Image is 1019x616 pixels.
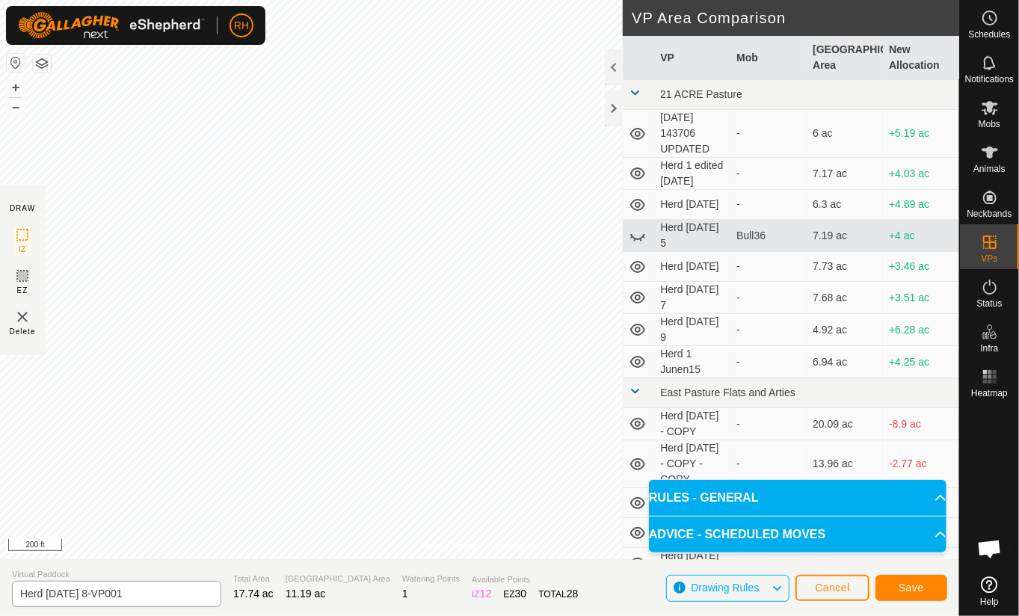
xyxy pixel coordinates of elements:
span: Notifications [965,75,1014,84]
span: 1 [402,588,408,600]
span: IZ [19,244,27,255]
div: EZ [503,586,526,602]
td: [DATE] 143706 UPDATED [654,110,730,158]
td: Herd [DATE] 9 [654,314,730,346]
div: - [736,126,801,141]
div: DRAW [10,203,35,214]
td: Herd 1 edited [DATE] [654,158,730,190]
span: Heatmap [971,389,1008,398]
td: 7.73 ac [807,252,883,282]
span: EZ [17,285,28,296]
td: 6 ac [807,110,883,158]
span: East Pasture Flats and Arties [660,386,795,398]
td: Herd [DATE] - COPY [654,408,730,440]
button: Reset Map [7,54,25,72]
div: - [736,416,801,432]
button: – [7,98,25,116]
span: Help [980,597,999,606]
td: +4.25 ac [883,346,959,378]
td: Herd [DATE] [654,190,730,220]
td: 7.17 ac [807,158,883,190]
span: ADVICE - SCHEDULED MOVES [649,526,825,543]
div: - [736,259,801,274]
th: VP [654,36,730,80]
span: 30 [515,588,527,600]
span: Total Area [233,573,274,585]
div: - [736,456,801,472]
span: 28 [567,588,579,600]
span: Status [976,299,1002,308]
span: Available Points [472,573,578,586]
th: [GEOGRAPHIC_DATA] Area [807,36,883,80]
span: 21 ACRE Pasture [660,88,742,100]
button: + [7,78,25,96]
td: +5.19 ac [883,110,959,158]
button: Save [875,575,947,601]
td: +4.03 ac [883,158,959,190]
span: 11.19 ac [286,588,326,600]
td: +6.28 ac [883,314,959,346]
td: 7.68 ac [807,282,883,314]
a: Privacy Policy [420,540,476,553]
a: Help [960,570,1019,612]
td: 6.94 ac [807,346,883,378]
a: Contact Us [494,540,538,553]
div: TOTAL [538,586,578,602]
img: VP [13,308,31,326]
p-accordion-header: ADVICE - SCHEDULED MOVES [649,517,946,552]
button: Cancel [795,575,869,601]
p-accordion-header: RULES - GENERAL [649,480,946,516]
span: Drawing Rules [691,582,759,594]
td: Herd [DATE] 7 [654,282,730,314]
td: +4 ac [883,220,959,252]
div: Bull36 [736,228,801,244]
span: Watering Points [402,573,460,585]
td: Herd [DATE] [654,252,730,282]
span: RH [234,18,249,34]
span: Cancel [815,582,850,594]
div: Open chat [967,526,1012,571]
span: Animals [973,164,1006,173]
button: Map Layers [33,55,51,73]
h2: VP Area Comparison [632,9,959,27]
div: - [736,322,801,338]
img: Gallagher Logo [18,12,205,39]
div: - [736,197,801,212]
span: 17.74 ac [233,588,274,600]
span: Delete [10,326,36,337]
div: - [736,166,801,182]
td: 7.19 ac [807,220,883,252]
span: Schedules [968,30,1010,39]
span: RULES - GENERAL [649,489,759,507]
td: +3.46 ac [883,252,959,282]
span: Infra [980,344,998,353]
div: - [736,556,801,572]
span: VPs [981,254,997,263]
th: New Allocation [883,36,959,80]
td: +3.51 ac [883,282,959,314]
td: Herd 1 Junen15 [654,346,730,378]
td: 4.92 ac [807,314,883,346]
td: +4.89 ac [883,190,959,220]
div: - [736,354,801,370]
div: IZ [472,586,491,602]
td: Herd [DATE] - COPY - COPY [654,440,730,488]
span: Mobs [979,120,1000,129]
div: - [736,290,801,306]
span: 12 [480,588,492,600]
span: [GEOGRAPHIC_DATA] Area [286,573,390,585]
td: -8.9 ac [883,408,959,440]
td: -2.77 ac [883,440,959,488]
td: 6.3 ac [807,190,883,220]
td: 20.09 ac [807,408,883,440]
span: Virtual Paddock [12,568,221,581]
th: Mob [730,36,807,80]
span: Neckbands [967,209,1012,218]
span: Save [899,582,924,594]
td: 13.96 ac [807,440,883,488]
td: Herd [DATE] 5 [654,220,730,252]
